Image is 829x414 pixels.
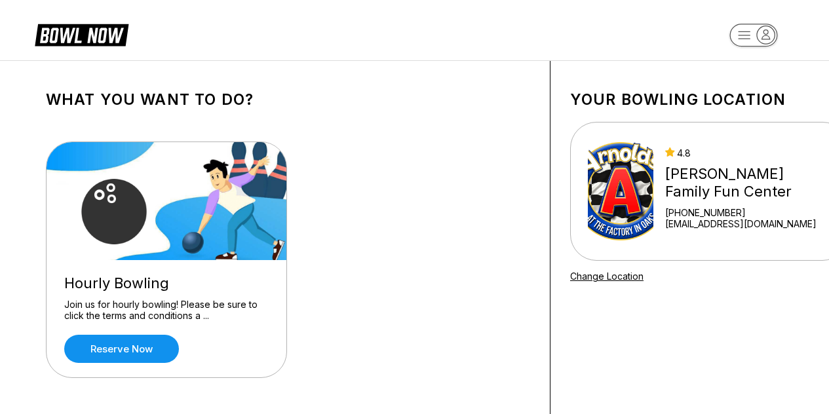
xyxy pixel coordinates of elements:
[570,271,644,282] a: Change Location
[64,299,269,322] div: Join us for hourly bowling! Please be sure to click the terms and conditions a ...
[47,142,288,260] img: Hourly Bowling
[64,274,269,292] div: Hourly Bowling
[46,90,530,109] h1: What you want to do?
[588,142,653,240] img: Arnold's Family Fun Center
[64,335,179,363] a: Reserve now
